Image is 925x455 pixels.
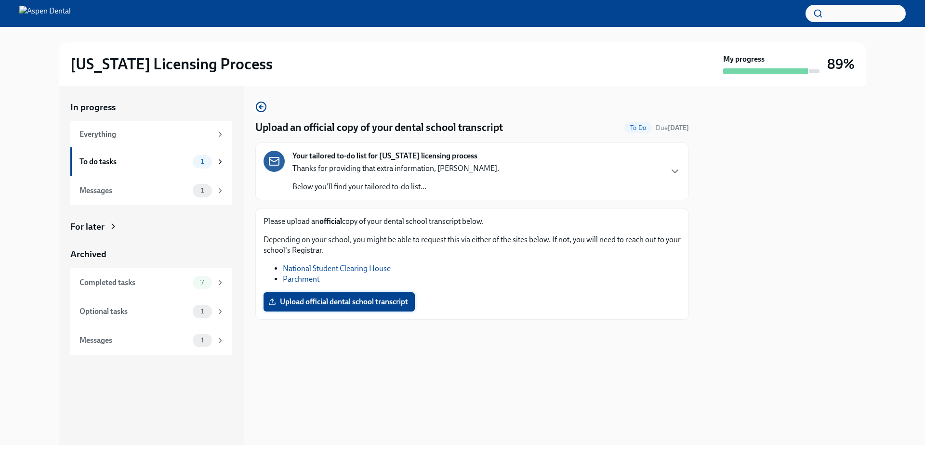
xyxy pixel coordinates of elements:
[668,124,689,132] strong: [DATE]
[656,124,689,132] span: Due
[624,124,652,131] span: To Do
[70,268,232,297] a: Completed tasks7
[70,221,232,233] a: For later
[827,55,855,73] h3: 89%
[70,101,232,114] a: In progress
[70,221,105,233] div: For later
[264,234,681,256] p: Depending on your school, you might be able to request this via either of the sites below. If not...
[319,217,342,226] strong: official
[195,158,210,165] span: 1
[79,335,189,346] div: Messages
[255,120,503,135] h4: Upload an official copy of your dental school transcript
[292,163,499,174] p: Thanks for providing that extra information, [PERSON_NAME].
[79,156,189,167] div: To do tasks
[79,306,189,317] div: Optional tasks
[70,121,232,147] a: Everything
[195,337,210,344] span: 1
[70,326,232,355] a: Messages1
[656,123,689,132] span: September 15th, 2025 09:00
[70,147,232,176] a: To do tasks1
[70,176,232,205] a: Messages1
[270,297,408,307] span: Upload official dental school transcript
[195,279,210,286] span: 7
[70,297,232,326] a: Optional tasks1
[264,216,681,227] p: Please upload an copy of your dental school transcript below.
[723,54,765,65] strong: My progress
[195,187,210,194] span: 1
[79,277,189,288] div: Completed tasks
[283,264,391,273] a: National Student Clearing House
[283,274,319,284] a: Parchment
[70,248,232,260] a: Archived
[79,129,212,140] div: Everything
[195,308,210,315] span: 1
[70,54,273,74] h2: [US_STATE] Licensing Process
[19,6,71,21] img: Aspen Dental
[292,182,499,192] p: Below you'll find your tailored to-do list...
[292,151,477,161] strong: Your tailored to-do list for [US_STATE] licensing process
[264,292,415,312] label: Upload official dental school transcript
[79,185,189,196] div: Messages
